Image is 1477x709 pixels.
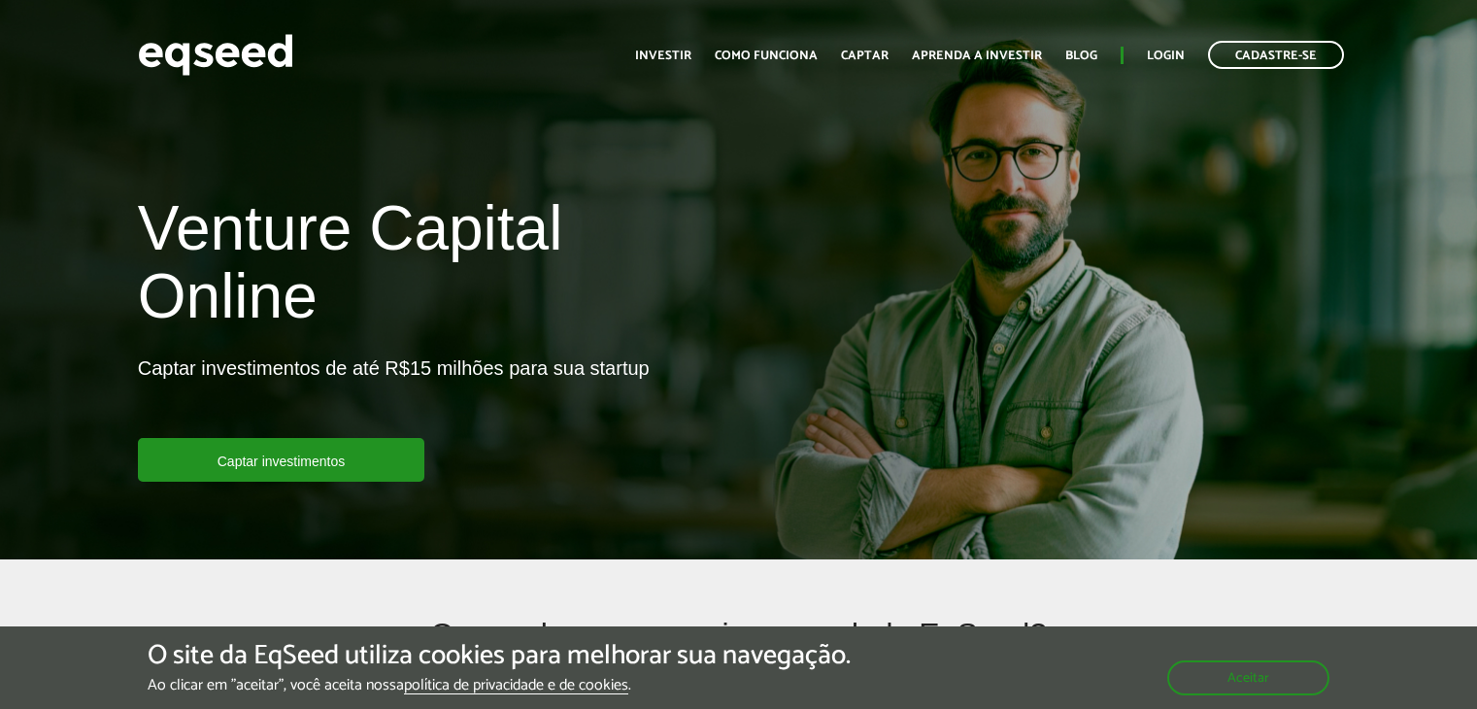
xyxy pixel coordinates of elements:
[912,50,1042,62] a: Aprenda a investir
[404,678,628,694] a: política de privacidade e de cookies
[1147,50,1185,62] a: Login
[1167,660,1329,695] button: Aceitar
[715,50,818,62] a: Como funciona
[138,194,724,341] h1: Venture Capital Online
[635,50,691,62] a: Investir
[841,50,889,62] a: Captar
[148,676,851,694] p: Ao clicar em "aceitar", você aceita nossa .
[138,438,425,482] a: Captar investimentos
[261,618,1217,681] h2: Quer saber como seria sua rodada EqSeed?
[1208,41,1344,69] a: Cadastre-se
[148,641,851,671] h5: O site da EqSeed utiliza cookies para melhorar sua navegação.
[138,356,650,438] p: Captar investimentos de até R$15 milhões para sua startup
[1065,50,1097,62] a: Blog
[138,29,293,81] img: EqSeed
